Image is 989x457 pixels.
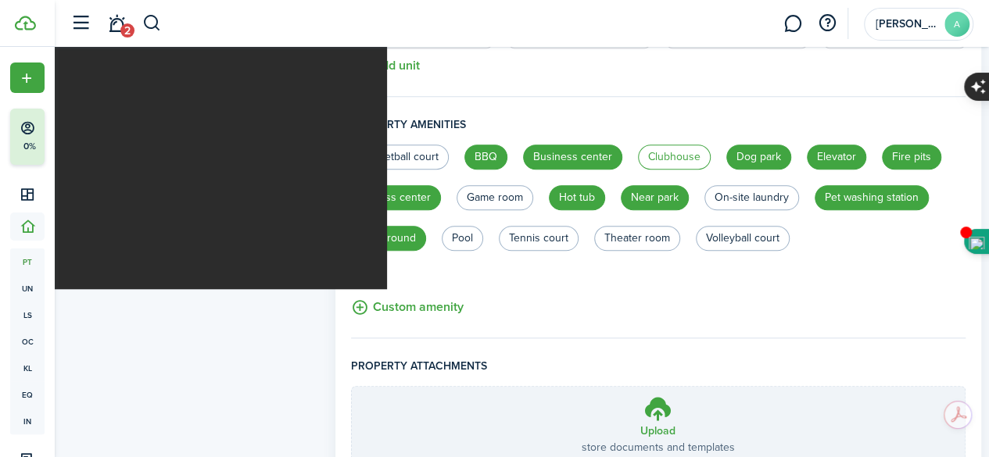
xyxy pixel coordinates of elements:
[10,275,45,302] a: un
[876,19,938,30] span: Amy
[582,439,735,455] p: store documents and templates
[10,302,45,328] a: ls
[351,226,426,251] label: Playground
[10,62,45,93] button: Open menu
[351,145,449,170] label: Basketball court
[102,4,131,44] a: Notifications
[621,185,689,210] label: Near park
[66,9,95,38] button: Open sidebar
[10,248,45,275] a: pt
[549,185,605,210] label: Hot tub
[351,185,441,210] label: Fitness center
[640,423,675,439] h3: Upload
[594,226,680,251] label: Theater room
[10,328,45,355] a: oc
[442,226,483,251] label: Pool
[499,226,579,251] label: Tennis court
[726,145,791,170] label: Dog park
[464,145,507,170] label: BBQ
[638,145,711,170] label: Clubhouse
[351,116,966,145] h4: Property amenities
[120,23,134,37] span: 2
[944,12,969,37] avatar-text: A
[523,145,622,170] label: Business center
[882,145,941,170] label: Fire pits
[814,10,840,37] button: Open resource center
[778,4,808,44] a: Messaging
[696,226,790,251] label: Volleyball court
[15,16,36,30] img: TenantCloud
[10,408,45,434] a: in
[351,298,464,317] button: Custom amenity
[704,185,799,210] label: On-site laundry
[10,109,140,165] button: 0%
[807,145,866,170] label: Elevator
[457,185,533,210] label: Game room
[351,358,966,386] h4: Property attachments
[815,185,929,210] label: Pet washing station
[10,381,45,408] a: eq
[142,10,162,37] button: Search
[20,140,39,153] p: 0%
[10,355,45,381] a: kl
